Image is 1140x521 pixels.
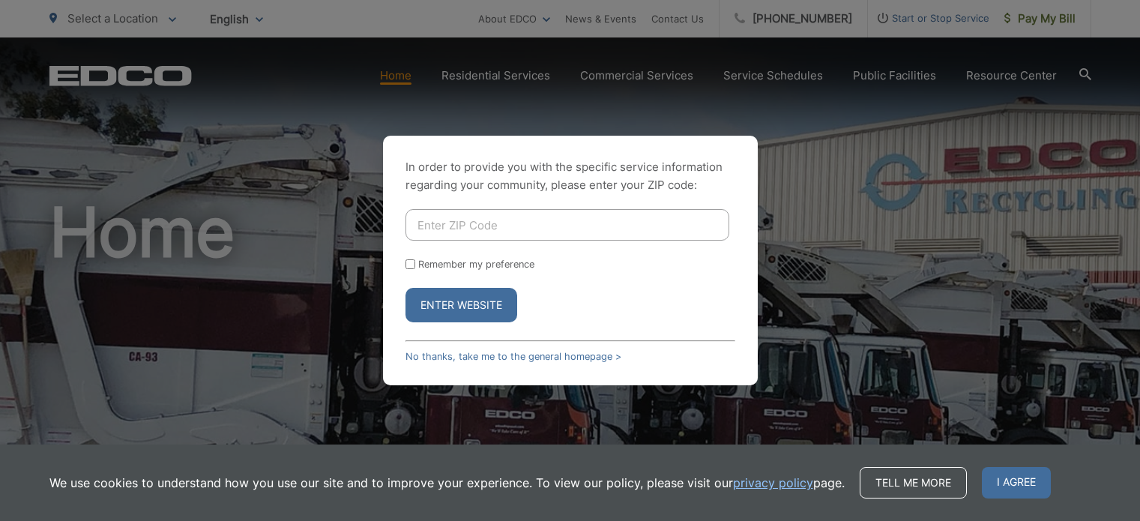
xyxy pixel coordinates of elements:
input: Enter ZIP Code [405,209,729,241]
a: Tell me more [860,467,967,499]
a: privacy policy [733,474,813,492]
a: No thanks, take me to the general homepage > [405,351,621,362]
span: I agree [982,467,1051,499]
button: Enter Website [405,288,517,322]
p: We use cookies to understand how you use our site and to improve your experience. To view our pol... [49,474,845,492]
p: In order to provide you with the specific service information regarding your community, please en... [405,158,735,194]
label: Remember my preference [418,259,534,270]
